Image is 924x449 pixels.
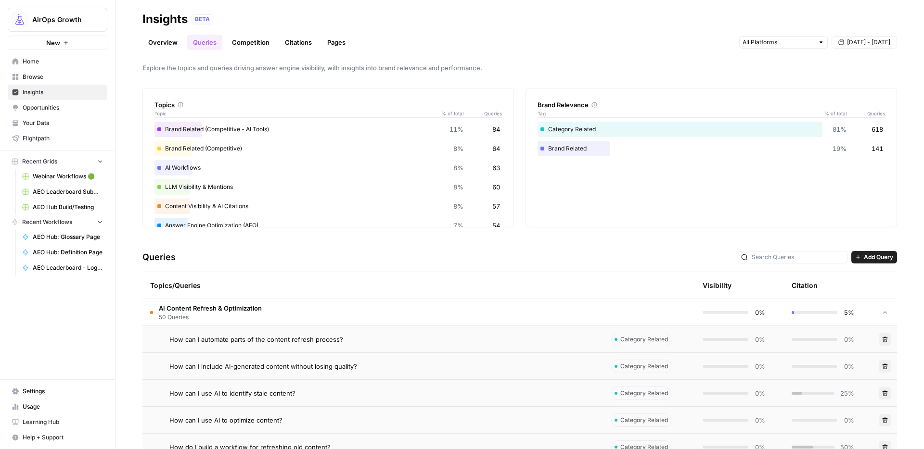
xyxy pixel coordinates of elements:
[832,36,897,49] button: [DATE] - [DATE]
[449,125,463,134] span: 11%
[226,35,275,50] a: Competition
[847,38,890,47] span: [DATE] - [DATE]
[23,88,103,97] span: Insights
[321,35,351,50] a: Pages
[187,35,222,50] a: Queries
[154,160,502,175] div: AI Workflows
[538,141,885,156] div: Brand Related
[851,251,897,263] button: Add Query
[8,69,107,85] a: Browse
[159,303,262,313] span: AI Content Refresh & Optimization
[872,144,883,153] span: 141
[453,182,463,192] span: 8%
[492,201,500,211] span: 57
[18,260,107,275] a: AEO Leaderboard - Log Submission to Grid
[8,36,107,50] button: New
[154,100,502,110] div: Topics
[33,233,103,241] span: AEO Hub: Glossary Page
[754,362,765,371] span: 0%
[8,115,107,131] a: Your Data
[22,218,72,226] span: Recent Workflows
[792,272,818,299] div: Citation
[463,110,502,117] span: Queries
[703,281,731,290] div: Visibility
[23,57,103,66] span: Home
[453,201,463,211] span: 8%
[8,54,107,69] a: Home
[46,38,60,48] span: New
[169,335,343,344] span: How can I automate parts of the content refresh process?
[833,125,847,134] span: 81%
[23,134,103,143] span: Flightpath
[23,73,103,81] span: Browse
[538,110,818,117] span: Tag
[8,215,107,229] button: Recent Workflows
[492,125,500,134] span: 84
[150,272,596,299] div: Topics/Queries
[23,103,103,112] span: Opportunities
[142,12,188,27] div: Insights
[154,218,502,233] div: Answer Engine Optimization (AEO)
[754,415,765,425] span: 0%
[818,110,847,117] span: % of total
[620,335,668,344] span: Category Related
[23,433,103,442] span: Help + Support
[142,63,897,73] span: Explore the topics and queries driving answer engine visibility, with insights into brand relevan...
[18,245,107,260] a: AEO Hub: Definition Page
[154,110,435,117] span: Topic
[864,253,893,262] span: Add Query
[752,252,844,262] input: Search Queries
[154,179,502,195] div: LLM Visibility & Mentions
[620,362,668,371] span: Category Related
[8,8,107,32] button: Workspace: AirOps Growth
[8,154,107,169] button: Recent Grids
[8,131,107,146] a: Flightpath
[754,308,765,317] span: 0%
[538,122,885,137] div: Category Related
[754,388,765,398] span: 0%
[453,144,463,153] span: 8%
[8,100,107,115] a: Opportunities
[169,362,357,371] span: How can I include AI-generated content without losing quality?
[492,163,500,173] span: 63
[169,388,295,398] span: How can I use AI to identify stale content?
[33,172,103,181] span: Webinar Workflows 🟢
[18,229,107,245] a: AEO Hub: Glossary Page
[453,221,463,230] span: 7%
[8,85,107,100] a: Insights
[23,402,103,411] span: Usage
[159,313,262,322] span: 50 Queries
[18,200,107,215] a: AEO Hub Build/Testing
[847,110,885,117] span: Queries
[142,250,176,264] h3: Queries
[22,157,57,166] span: Recent Grids
[833,144,847,153] span: 19%
[843,308,854,317] span: 5%
[33,248,103,257] span: AEO Hub: Definition Page
[754,335,765,344] span: 0%
[33,187,103,196] span: AEO Leaderboard Submissions
[18,169,107,184] a: Webinar Workflows 🟢
[435,110,463,117] span: % of total
[843,362,854,371] span: 0%
[154,122,502,137] div: Brand Related (Competitive - AI Tools)
[492,221,500,230] span: 54
[23,418,103,426] span: Learning Hub
[453,163,463,173] span: 8%
[154,199,502,214] div: Content Visibility & AI Citations
[843,415,854,425] span: 0%
[843,335,854,344] span: 0%
[840,388,854,398] span: 25%
[872,125,883,134] span: 618
[8,384,107,399] a: Settings
[8,430,107,445] button: Help + Support
[33,263,103,272] span: AEO Leaderboard - Log Submission to Grid
[23,119,103,127] span: Your Data
[620,389,668,398] span: Category Related
[11,11,28,28] img: AirOps Growth Logo
[279,35,318,50] a: Citations
[620,416,668,424] span: Category Related
[154,141,502,156] div: Brand Related (Competitive)
[538,100,885,110] div: Brand Relevance
[492,144,500,153] span: 64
